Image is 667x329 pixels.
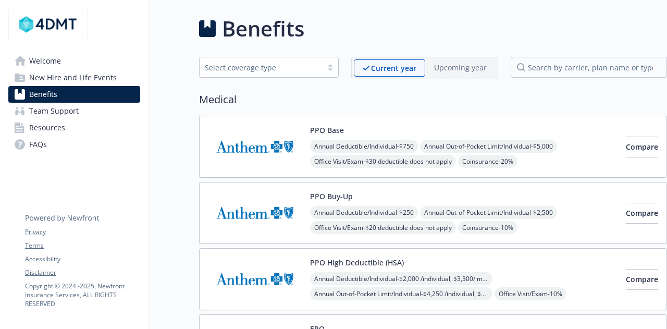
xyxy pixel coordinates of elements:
[29,136,47,153] span: FAQs
[208,257,302,301] img: Anthem Blue Cross carrier logo
[310,191,353,202] button: PPO Buy-Up
[626,208,658,218] span: Compare
[310,155,456,168] span: Office Visit/Exam - $30 deductible does not apply
[8,136,140,153] a: FAQs
[434,62,487,73] p: Upcoming year
[310,272,492,285] span: Annual Deductible/Individual - $2,000 /individual, $3,300/ member
[199,92,667,107] h2: Medical
[25,241,140,250] a: Terms
[511,57,667,78] input: search by carrier, plan name or type
[458,155,517,168] span: Coinsurance - 20%
[29,119,65,136] span: Resources
[25,227,140,237] a: Privacy
[25,268,140,277] a: Disclaimer
[626,142,658,152] span: Compare
[310,206,418,219] span: Annual Deductible/Individual - $250
[626,274,658,284] span: Compare
[626,137,658,157] button: Compare
[420,206,557,219] span: Annual Out-of-Pocket Limit/Individual - $2,500
[25,282,140,308] p: Copyright © 2024 - 2025 , Newfront Insurance Services, ALL RIGHTS RESERVED
[8,69,140,86] a: New Hire and Life Events
[29,69,117,86] span: New Hire and Life Events
[371,63,416,74] p: Current year
[425,59,496,77] span: Upcoming year
[626,203,658,224] button: Compare
[310,287,492,300] span: Annual Out-of-Pocket Limit/Individual - $4,250 /individual, $4,250/ member
[626,269,658,290] button: Compare
[310,140,418,153] span: Annual Deductible/Individual - $750
[8,119,140,136] a: Resources
[25,254,140,264] a: Accessibility
[8,86,140,103] a: Benefits
[458,221,517,234] span: Coinsurance - 10%
[310,221,456,234] span: Office Visit/Exam - $20 deductible does not apply
[29,103,79,119] span: Team Support
[8,53,140,69] a: Welcome
[310,257,404,268] button: PPO High Deductible (HSA)
[495,287,566,300] span: Office Visit/Exam - 10%
[29,53,61,69] span: Welcome
[205,62,317,73] div: Select coverage type
[310,125,344,136] button: PPO Base
[222,13,304,44] h1: Benefits
[8,103,140,119] a: Team Support
[420,140,557,153] span: Annual Out-of-Pocket Limit/Individual - $5,000
[208,125,302,169] img: Anthem Blue Cross carrier logo
[208,191,302,235] img: Anthem Blue Cross carrier logo
[29,86,57,103] span: Benefits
